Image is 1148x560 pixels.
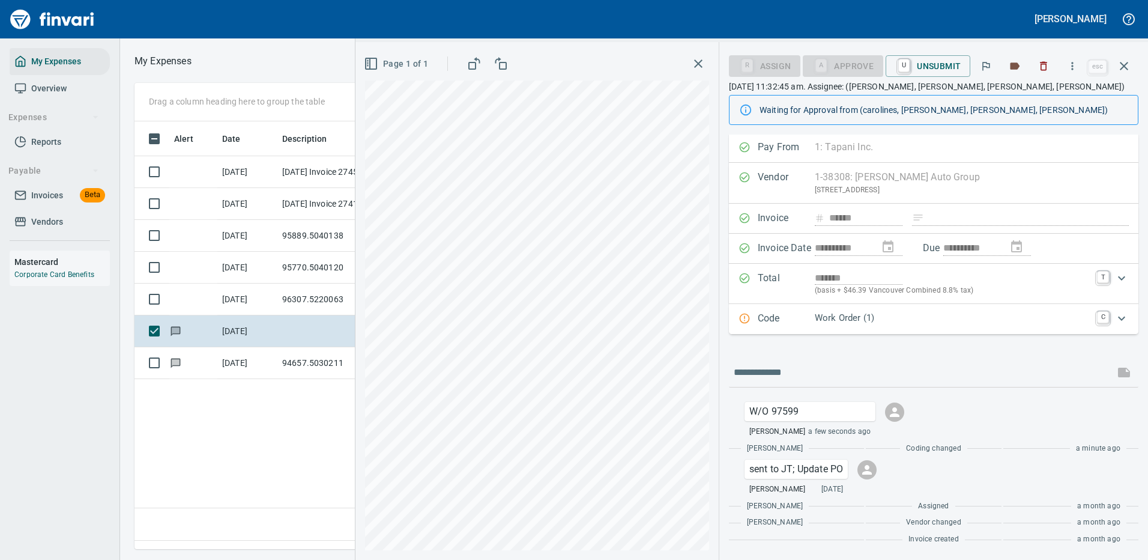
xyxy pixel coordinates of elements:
a: Overview [10,75,110,102]
p: [DATE] 11:32:45 am. Assignee: ([PERSON_NAME], [PERSON_NAME], [PERSON_NAME], [PERSON_NAME]) [729,81,1138,93]
span: Date [222,132,256,146]
span: a few seconds ago [808,426,871,438]
img: Finvari [7,5,97,34]
span: Alert [174,132,193,146]
td: 95889.5040138 [277,220,385,252]
td: [DATE] [217,284,277,315]
span: Page 1 of 1 [366,56,428,72]
td: [DATE] [217,252,277,284]
span: Payable [8,163,99,178]
button: More [1059,53,1086,79]
button: UUnsubmit [886,55,970,77]
td: 94657.5030211 [277,347,385,379]
td: [DATE] [217,220,277,252]
span: Vendors [31,215,63,230]
p: My Expenses [134,54,192,68]
span: [PERSON_NAME] [749,484,805,496]
a: My Expenses [10,48,110,75]
span: Description [282,132,327,146]
span: [PERSON_NAME] [747,517,803,529]
button: Labels [1001,53,1028,79]
span: Vendor changed [906,517,961,529]
span: a month ago [1077,534,1120,546]
td: [DATE] Invoice 274187 from [PERSON_NAME] Auto Group (1-38308) [277,188,385,220]
h6: Mastercard [14,255,110,269]
span: Alert [174,132,209,146]
p: Work Order (1) [815,311,1090,325]
p: Code [758,311,815,327]
a: InvoicesBeta [10,182,110,209]
span: Coding changed [906,443,961,455]
a: U [898,59,910,72]
p: Total [758,271,815,297]
td: [DATE] [217,315,277,347]
button: [PERSON_NAME] [1032,10,1110,28]
td: [DATE] [217,347,277,379]
span: Assigned [918,501,949,513]
div: Waiting for Approval from (carolines, [PERSON_NAME], [PERSON_NAME], [PERSON_NAME]) [760,99,1128,121]
td: [DATE] Invoice 274534 from [PERSON_NAME] Auto Group (1-38308) [277,156,385,188]
a: esc [1089,60,1107,73]
span: [DATE] [821,484,843,496]
button: Flag [973,53,999,79]
span: Reports [31,135,61,150]
a: Vendors [10,208,110,236]
p: Drag a column heading here to group the table [149,96,325,108]
span: My Expenses [31,54,81,69]
button: Discard [1030,53,1057,79]
a: C [1097,311,1109,323]
span: Has messages [169,327,182,335]
span: [PERSON_NAME] [747,501,803,513]
div: Click for options [745,460,848,479]
span: Overview [31,81,67,96]
p: sent to JT; Update PO [749,462,843,476]
td: [DATE] [217,188,277,220]
p: (basis + $46.39 Vancouver Combined 8.8% tax) [815,285,1090,297]
span: Invoices [31,188,63,203]
nav: breadcrumb [134,54,192,68]
span: This records your message into the invoice and notifies anyone mentioned [1110,358,1138,387]
div: Expand [729,264,1138,304]
a: Reports [10,129,110,156]
h5: [PERSON_NAME] [1035,13,1107,25]
td: 96307.5220063 [277,284,385,315]
span: [PERSON_NAME] [747,443,803,455]
button: Payable [4,160,104,182]
span: Beta [80,188,105,202]
button: Expenses [4,106,104,129]
span: Unsubmit [895,56,961,76]
div: Expand [729,304,1138,334]
span: Invoice created [908,534,959,546]
button: Page 1 of 1 [361,53,433,75]
span: Expenses [8,110,99,125]
div: Assign [729,60,800,70]
span: [PERSON_NAME] [749,426,805,438]
p: W/O 97599 [749,404,871,419]
span: Description [282,132,343,146]
span: Date [222,132,241,146]
span: Close invoice [1086,52,1138,81]
td: [DATE] [217,156,277,188]
div: Work Order required [803,60,883,70]
a: T [1097,271,1109,283]
span: Has messages [169,359,182,367]
a: Corporate Card Benefits [14,270,94,279]
span: a month ago [1077,501,1120,513]
td: 95770.5040120 [277,252,385,284]
span: a month ago [1077,517,1120,529]
span: a minute ago [1076,443,1120,455]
